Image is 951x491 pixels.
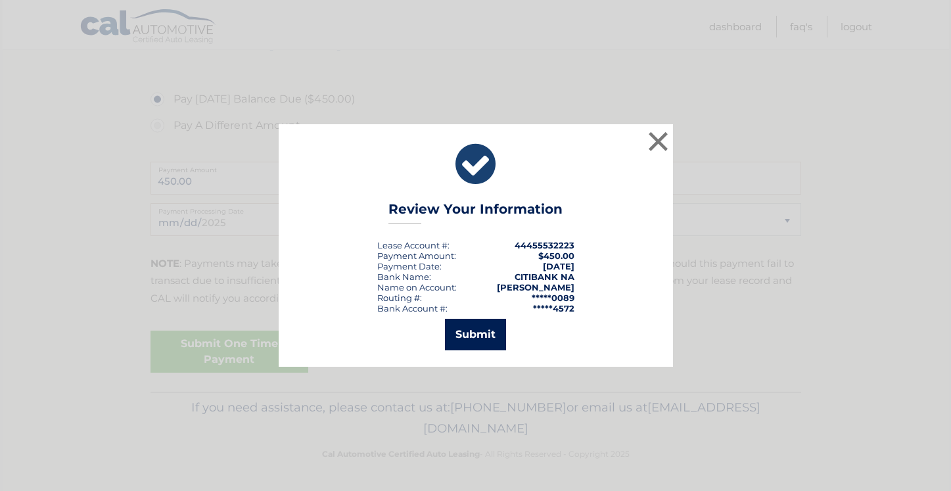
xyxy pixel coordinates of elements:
[377,240,450,250] div: Lease Account #:
[645,128,672,154] button: ×
[445,319,506,350] button: Submit
[377,271,431,282] div: Bank Name:
[377,282,457,292] div: Name on Account:
[388,201,563,224] h3: Review Your Information
[377,303,448,314] div: Bank Account #:
[497,282,574,292] strong: [PERSON_NAME]
[377,250,456,261] div: Payment Amount:
[377,261,442,271] div: :
[543,261,574,271] span: [DATE]
[377,292,422,303] div: Routing #:
[538,250,574,261] span: $450.00
[377,261,440,271] span: Payment Date
[515,240,574,250] strong: 44455532223
[515,271,574,282] strong: CITIBANK NA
